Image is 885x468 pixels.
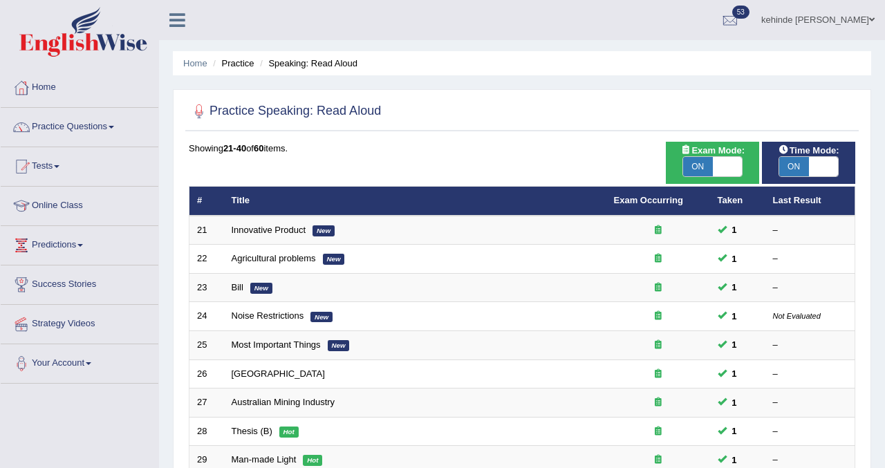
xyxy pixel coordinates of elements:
div: Exam occurring question [614,310,702,323]
em: New [250,283,272,294]
td: 22 [189,245,224,274]
td: 26 [189,359,224,389]
div: – [773,453,848,467]
a: Noise Restrictions [232,310,304,321]
a: Agricultural problems [232,253,316,263]
em: New [323,254,345,265]
div: Exam occurring question [614,339,702,352]
th: Title [224,187,606,216]
div: Show exams occurring in exams [666,142,759,184]
div: – [773,252,848,265]
b: 60 [254,143,263,153]
span: You can still take this question [727,223,743,237]
td: 21 [189,216,224,245]
span: You can still take this question [727,252,743,266]
em: New [328,340,350,351]
em: Hot [279,427,299,438]
td: 27 [189,389,224,418]
b: 21-40 [223,143,246,153]
a: Thesis (B) [232,426,272,436]
a: Tests [1,147,158,182]
div: – [773,425,848,438]
div: – [773,281,848,294]
div: – [773,339,848,352]
td: 23 [189,273,224,302]
th: # [189,187,224,216]
em: Hot [303,455,322,466]
small: Not Evaluated [773,312,821,320]
div: – [773,396,848,409]
div: Exam occurring question [614,281,702,294]
div: Exam occurring question [614,425,702,438]
span: You can still take this question [727,395,743,410]
td: 28 [189,417,224,446]
a: [GEOGRAPHIC_DATA] [232,368,325,379]
span: You can still take this question [727,453,743,467]
div: Exam occurring question [614,396,702,409]
a: Most Important Things [232,339,321,350]
a: Exam Occurring [614,195,683,205]
span: ON [683,157,713,176]
a: Success Stories [1,265,158,300]
span: 53 [732,6,749,19]
em: New [313,225,335,236]
th: Last Result [765,187,855,216]
a: Home [1,68,158,103]
span: You can still take this question [727,366,743,381]
div: Exam occurring question [614,453,702,467]
div: – [773,368,848,381]
th: Taken [710,187,765,216]
td: 24 [189,302,224,331]
a: Online Class [1,187,158,221]
span: Time Mode: [773,143,845,158]
a: Predictions [1,226,158,261]
div: Exam occurring question [614,252,702,265]
em: New [310,312,333,323]
span: ON [779,157,809,176]
a: Bill [232,282,243,292]
div: – [773,224,848,237]
span: You can still take this question [727,337,743,352]
a: Man-made Light [232,454,297,465]
a: Australian Mining Industry [232,397,335,407]
span: Exam Mode: [675,143,749,158]
a: Home [183,58,207,68]
a: Strategy Videos [1,305,158,339]
td: 25 [189,331,224,360]
a: Your Account [1,344,158,379]
div: Exam occurring question [614,224,702,237]
h2: Practice Speaking: Read Aloud [189,101,381,122]
a: Innovative Product [232,225,306,235]
div: Showing of items. [189,142,855,155]
li: Practice [209,57,254,70]
li: Speaking: Read Aloud [257,57,357,70]
span: You can still take this question [727,280,743,294]
span: You can still take this question [727,424,743,438]
a: Practice Questions [1,108,158,142]
div: Exam occurring question [614,368,702,381]
span: You can still take this question [727,309,743,324]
